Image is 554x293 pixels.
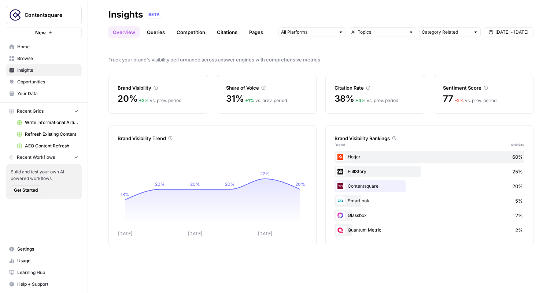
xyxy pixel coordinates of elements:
div: Citation Rate [335,84,416,91]
div: Insights [108,9,143,20]
button: [DATE] - [DATE] [484,27,533,37]
div: vs. prev. period [139,97,181,104]
tspan: 22% [260,171,270,176]
div: vs. prev. period [455,97,496,104]
div: Quantum Metric [335,224,524,236]
div: Brand Visibility Rankings [335,135,524,142]
a: Pages [245,26,267,38]
a: Browse [6,53,82,64]
span: Usage [17,258,78,264]
span: Help + Support [17,281,78,288]
a: Insights [6,64,82,76]
span: 20% [512,183,523,190]
a: Learning Hub [6,267,82,278]
div: Sentiment Score [443,84,524,91]
span: Refresh Existing Content [25,131,78,138]
button: New [6,27,82,38]
span: 31% [226,93,244,105]
a: Citations [213,26,242,38]
button: Workspace: Contentsquare [6,6,82,24]
span: – 2 % [455,98,464,103]
div: Glassbox [335,210,524,221]
span: New [35,29,46,36]
span: Recent Grids [17,108,44,114]
div: Contentsquare [335,180,524,192]
span: Brand [335,142,345,148]
a: Usage [6,255,82,267]
span: Recent Workflows [17,154,55,161]
span: Learning Hub [17,269,78,276]
span: Insights [17,67,78,74]
img: wzkvhukvyis4iz6fwi42388od7r3 [336,182,345,191]
span: + 2 % [139,98,149,103]
a: Write Informational Article [14,117,82,128]
div: Share of Voice [226,84,307,91]
img: wbaihhag19gzixoae55lax9atvyf [336,153,345,161]
a: Overview [108,26,140,38]
span: 38% [335,93,354,105]
span: 5% [515,197,523,204]
tspan: [DATE] [188,231,202,236]
div: Hotjar [335,151,524,163]
span: Your Data [17,90,78,97]
img: zwlw6jrss74g2ghqnx2um79zlq1s [336,167,345,176]
input: All Platforms [281,29,335,36]
tspan: 20% [190,181,200,187]
div: FullStory [335,166,524,177]
span: 60% [512,153,523,161]
a: Settings [6,243,82,255]
span: Build and test your own AI powered workflows [11,169,77,182]
span: Browse [17,55,78,62]
span: Opportunities [17,79,78,85]
a: Home [6,41,82,53]
span: + 4 % [355,98,366,103]
img: x22y0817k4awfjbo3nr4n6hyldvs [336,196,345,205]
input: Category Related [422,29,470,36]
tspan: 20% [155,181,165,187]
span: [DATE] - [DATE] [495,29,528,35]
tspan: 20% [295,181,305,187]
span: Contentsquare [25,11,69,19]
span: Track your brand's visibility performance across answer engines with comprehensive metrics. [108,56,533,63]
div: Smartlook [335,195,524,207]
div: vs. prev. period [245,97,287,104]
button: Help + Support [6,278,82,290]
a: Your Data [6,88,82,99]
a: Refresh Existing Content [14,128,82,140]
button: Get Started [11,185,41,195]
button: Recent Grids [6,106,82,117]
a: Opportunities [6,76,82,88]
img: wmk6rmkowbgrwl1y3mx911ytsw2k [336,226,345,234]
div: vs. prev. period [355,97,398,104]
span: Write Informational Article [25,119,78,126]
tspan: 18% [121,192,129,197]
span: 20% [118,93,137,105]
span: 2% [515,226,523,234]
input: All Topics [351,29,406,36]
tspan: [DATE] [118,231,132,236]
tspan: [DATE] [258,231,272,236]
span: Get Started [14,187,38,194]
span: + 1 % [245,98,254,103]
div: BETA [146,11,162,18]
button: Recent Workflows [6,152,82,163]
span: AEO Content Refresh [25,143,78,149]
span: Home [17,44,78,50]
div: Brand Visibility [118,84,199,91]
a: AEO Content Refresh [14,140,82,152]
div: Brand Visibility Trend [118,135,307,142]
span: Visibility [511,142,524,148]
span: Settings [17,246,78,252]
img: Contentsquare Logo [8,8,22,22]
span: 2% [515,212,523,219]
a: Competition [172,26,210,38]
a: Queries [143,26,169,38]
span: 77 [443,93,453,105]
img: lxz1f62m4vob8scdtnggqzvov8kr [336,211,345,220]
span: 25% [512,168,523,175]
tspan: 20% [225,181,235,187]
